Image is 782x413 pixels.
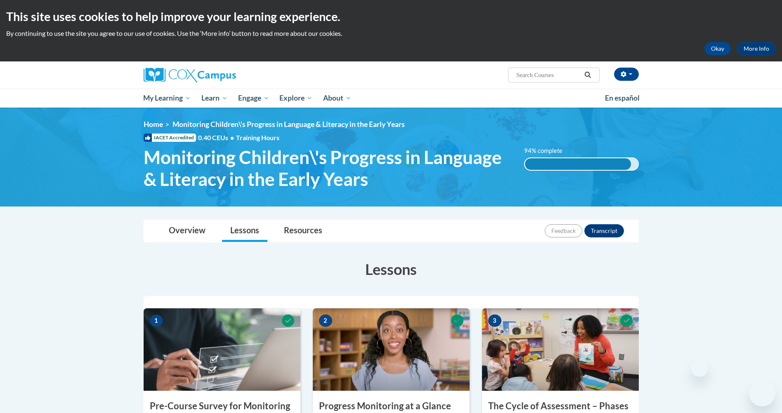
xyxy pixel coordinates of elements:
[524,146,572,155] label: 94% complete
[144,308,300,391] img: Course Image
[222,220,267,242] a: Lessons
[144,68,236,82] img: Cox Campus
[488,314,501,327] span: 3
[274,89,318,108] a: Explore
[201,93,227,103] span: Learn
[515,70,581,80] input: Search Courses
[313,400,470,413] h3: Progress Monitoring at a Glance
[584,224,624,237] button: Transcript
[233,89,274,108] a: Engage
[198,133,236,142] span: 0.40 CEUs
[144,259,639,279] h3: Lessons
[323,93,351,103] span: About
[161,220,214,242] a: Overview
[143,93,191,103] span: My Learning
[276,220,331,242] a: Resources
[704,42,731,55] button: Okay
[545,224,582,237] button: Feedback
[150,314,163,327] span: 1
[319,314,332,327] span: 2
[144,68,300,82] a: Cox Campus
[236,134,279,141] span: Training Hours
[144,146,512,190] span: Monitoring Children\'s Progress in Language & Literacy in the Early Years
[313,308,470,391] img: Course Image
[605,94,640,102] span: En español
[6,8,776,25] h2: This site uses cookies to help improve your learning experience.
[144,134,196,142] span: IACET Accredited
[138,89,196,108] a: My Learning
[318,89,357,108] a: About
[230,134,234,141] span: •
[482,308,639,391] img: Course Image
[144,120,163,129] a: Home
[749,380,775,406] iframe: Button to launch messaging window
[196,89,233,108] a: Learn
[581,70,594,80] button: Search
[691,360,708,377] iframe: Close message
[238,93,269,103] span: Engage
[131,89,651,108] div: Main menu
[600,89,645,107] a: En español
[614,68,639,81] button: Account Settings
[737,42,776,55] a: More Info
[525,158,631,170] div: 94% complete
[279,93,312,103] span: Explore
[6,29,776,38] p: By continuing to use the site you agree to our use of cookies. Use the ‘More info’ button to read...
[172,120,405,129] span: Monitoring Children\'s Progress in Language & Literacy in the Early Years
